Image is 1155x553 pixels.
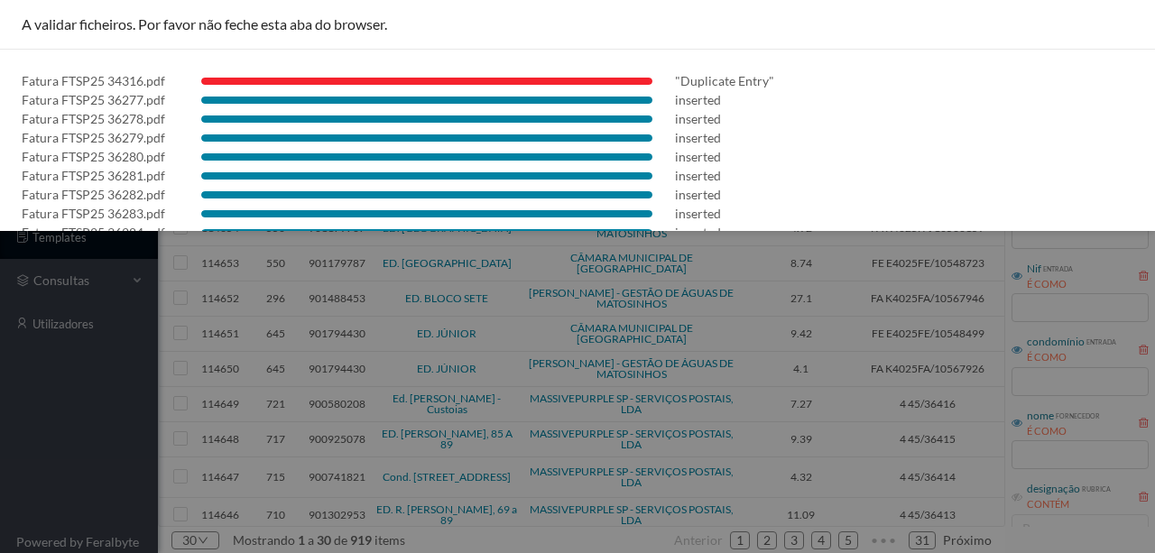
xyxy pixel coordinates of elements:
div: Fatura FTSP25 36279.pdf [22,128,165,147]
div: Fatura FTSP25 36283.pdf [22,204,165,223]
div: inserted [675,109,721,128]
div: inserted [675,147,721,166]
div: Fatura FTSP25 34316.pdf [22,71,165,90]
div: "Duplicate Entry" [675,71,774,90]
div: Fatura FTSP25 36280.pdf [22,147,165,166]
div: Fatura FTSP25 36278.pdf [22,109,165,128]
div: Fatura FTSP25 36284.pdf [22,223,165,242]
div: A validar ficheiros. Por favor não feche esta aba do browser. [22,14,1133,34]
div: inserted [675,204,721,223]
div: inserted [675,223,721,242]
div: inserted [675,185,721,204]
div: Fatura FTSP25 36277.pdf [22,90,165,109]
div: inserted [675,166,721,185]
div: inserted [675,128,721,147]
div: Fatura FTSP25 36282.pdf [22,185,165,204]
div: inserted [675,90,721,109]
div: Fatura FTSP25 36281.pdf [22,166,165,185]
